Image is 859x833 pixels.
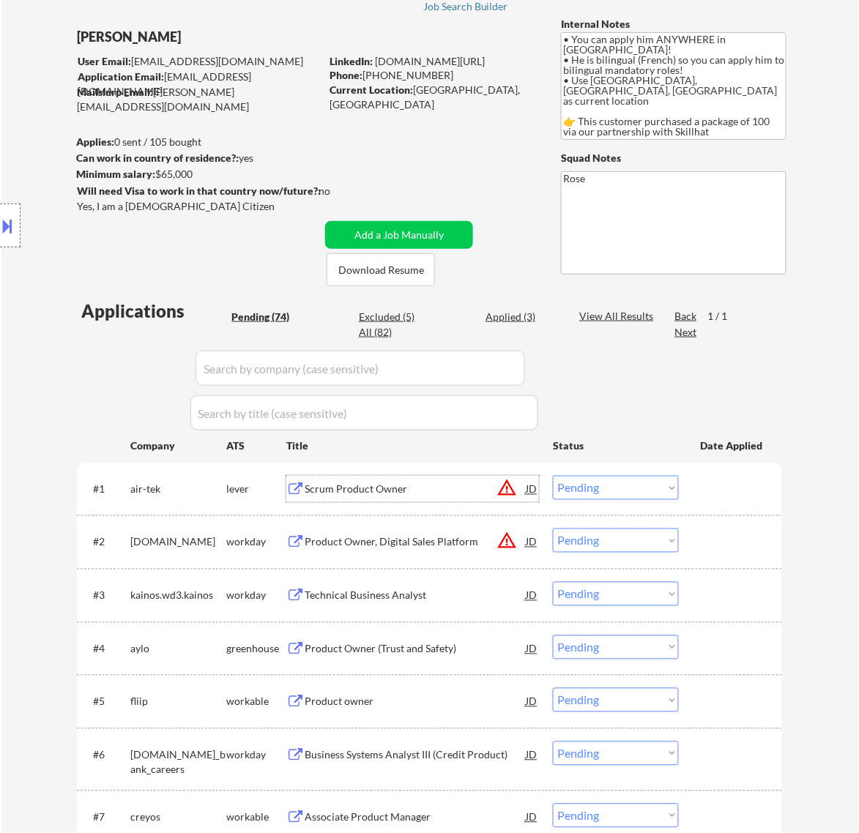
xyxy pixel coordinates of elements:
[226,438,286,453] div: ATS
[524,742,539,768] div: JD
[231,310,305,324] div: Pending (74)
[305,810,526,825] div: Associate Product Manager
[327,253,435,286] button: Download Resume
[359,325,432,340] div: All (82)
[130,589,226,603] div: kainos.wd3.kainos
[524,635,539,662] div: JD
[423,1,509,12] div: Job Search Builder
[330,69,362,81] strong: Phone:
[78,54,320,69] div: [EMAIL_ADDRESS][DOMAIN_NAME]
[707,309,741,324] div: 1 / 1
[93,589,119,603] div: #3
[561,151,787,165] div: Squad Notes
[130,748,226,777] div: [DOMAIN_NAME]_bank_careers
[305,482,526,497] div: Scrum Product Owner
[78,70,320,98] div: [EMAIL_ADDRESS][DOMAIN_NAME]
[700,438,765,453] div: Date Applied
[524,476,539,502] div: JD
[226,589,286,603] div: workday
[77,86,153,98] strong: Mailslurp Email:
[359,310,432,324] div: Excluded (5)
[286,438,539,453] div: Title
[524,528,539,555] div: JD
[330,55,373,67] strong: LinkedIn:
[196,351,525,386] input: Search by company (case sensitive)
[497,478,517,498] button: warning_amber
[226,535,286,550] div: workday
[305,589,526,603] div: Technical Business Analyst
[130,535,226,550] div: [DOMAIN_NAME]
[305,695,526,709] div: Product owner
[226,810,286,825] div: workable
[226,482,286,497] div: lever
[305,642,526,657] div: Product Owner (Trust and Safety)
[674,309,698,324] div: Back
[325,221,473,249] button: Add a Job Manually
[130,482,226,497] div: air-tek
[319,184,360,198] div: no
[524,582,539,608] div: JD
[226,748,286,763] div: workday
[93,482,119,497] div: #1
[93,535,119,550] div: #2
[93,748,119,763] div: #6
[330,83,413,96] strong: Current Location:
[130,695,226,709] div: fliip
[93,695,119,709] div: #5
[78,70,164,83] strong: Application Email:
[226,642,286,657] div: greenhouse
[305,748,526,763] div: Business Systems Analyst III (Credit Product)
[226,695,286,709] div: workable
[130,438,226,453] div: Company
[93,642,119,657] div: #4
[130,642,226,657] div: aylo
[77,85,320,113] div: [PERSON_NAME][EMAIL_ADDRESS][DOMAIN_NAME]
[561,17,787,31] div: Internal Notes
[579,309,658,324] div: View All Results
[524,688,539,714] div: JD
[77,28,378,46] div: [PERSON_NAME]
[305,535,526,550] div: Product Owner, Digital Sales Platform
[330,68,537,83] div: [PHONE_NUMBER]
[190,395,538,430] input: Search by title (case sensitive)
[375,55,485,67] a: [DOMAIN_NAME][URL]
[674,325,698,340] div: Next
[130,810,226,825] div: creyos
[330,83,537,111] div: [GEOGRAPHIC_DATA], [GEOGRAPHIC_DATA]
[78,55,131,67] strong: User Email:
[553,432,679,458] div: Status
[497,531,517,551] button: warning_amber
[524,804,539,830] div: JD
[93,810,119,825] div: #7
[423,1,509,15] a: Job Search Builder
[486,310,559,324] div: Applied (3)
